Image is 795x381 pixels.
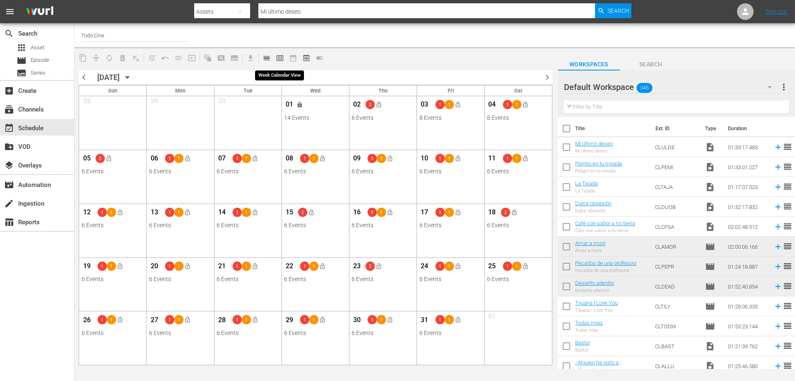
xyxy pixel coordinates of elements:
span: Tue [243,87,253,94]
span: 14 [217,208,227,218]
span: lock_open [454,155,461,162]
span: 01 [487,312,497,323]
span: Fri [448,87,454,94]
button: Search [595,3,631,18]
span: Lock and Publish [316,263,330,268]
span: 1 [368,156,377,160]
span: reorder [783,241,793,251]
span: Workspaces [558,59,620,70]
span: Lock and Publish [181,155,194,161]
td: 01:17:07.523 [725,177,770,197]
span: lock_open [319,155,326,162]
span: Lock and Publish [248,209,262,214]
span: lock_open [454,317,461,323]
span: 1 [435,102,444,107]
span: Episode [705,282,715,291]
td: CLPEPR [652,257,702,277]
span: Episode [705,262,715,272]
div: 6 Events [284,276,347,282]
span: 1 [165,318,174,322]
span: Loop Content [103,51,116,65]
span: lock_open [511,209,517,216]
span: 24 [419,262,430,272]
span: 22 [284,262,294,272]
span: 18 [487,208,497,218]
span: 1 [377,210,386,214]
span: lock_open [308,209,315,216]
span: 13 [149,208,159,218]
span: lock_open [184,317,191,323]
div: 6 Events [217,276,279,282]
div: 6 Events [352,276,414,282]
span: 1 [503,264,512,268]
span: reorder [783,201,793,211]
td: CLAMOR [652,237,702,257]
span: calendar_view_week_outlined [276,54,284,62]
span: reorder [783,162,793,172]
span: lock_open [319,263,326,269]
span: 1 [98,264,107,268]
td: 01:24:18.887 [725,257,770,277]
span: Lock and Publish [316,155,330,161]
div: [DATE] [97,73,120,82]
span: 1 [512,264,521,268]
span: 10 [419,154,430,165]
svg: Add to Schedule [773,202,783,211]
span: Sun [108,87,117,94]
td: CLCFSA [652,217,702,237]
svg: Add to Schedule [773,222,783,231]
span: reorder [783,142,793,152]
span: Lock and Publish [305,209,318,214]
span: 2 [366,264,375,268]
span: 1 [300,156,309,160]
span: 16 [352,208,362,218]
div: 6 Events [419,168,482,175]
td: CLDUOB [652,197,702,217]
span: lock_open [522,101,528,108]
span: Lock and Publish [518,155,532,161]
span: Series [31,69,46,77]
td: CLTILY [652,296,702,316]
span: Lock and Publish [181,209,194,214]
span: Create Search Block [214,51,228,65]
a: Mi último deseo [575,141,613,147]
svg: Add to Schedule [773,282,783,291]
div: 6 Events [352,114,414,121]
span: Update Metadata from Key Asset [185,51,198,65]
span: lock [297,101,304,108]
td: 02:00:06.166 [725,237,770,257]
span: 12 [82,208,92,218]
span: 1 [300,264,309,268]
span: 1 [435,210,444,214]
span: 1 [242,210,251,214]
span: 27 [149,316,159,326]
td: CLTODM [652,316,702,336]
span: search [4,29,14,39]
span: reorder [783,281,793,291]
a: Sign Out [766,8,787,15]
span: Customize Events [142,50,159,66]
span: Episode [31,56,49,64]
td: 01:53:23.144 [725,316,770,336]
span: Lock and Publish [113,209,127,214]
div: 6 Events [217,168,279,175]
svg: Add to Schedule [773,262,783,271]
div: 6 Events [149,222,212,228]
span: 1 [233,156,242,160]
span: Lock and Publish [113,317,127,322]
span: Lock and Publish [383,317,397,322]
span: 06 [149,154,159,165]
span: 1 [242,318,251,322]
span: Refresh All Search Blocks [198,50,214,66]
span: 1 [107,264,116,268]
span: 15 [284,208,294,218]
a: Peligro en tu mirada [575,160,622,167]
div: 6 Events [487,168,549,175]
span: more_vert [779,82,789,92]
td: CLULDE [652,137,702,157]
span: chevron_left [79,72,89,83]
span: 02 [352,100,362,111]
span: 346 [636,79,652,97]
span: Asset [17,43,26,53]
span: 1 [512,156,521,160]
